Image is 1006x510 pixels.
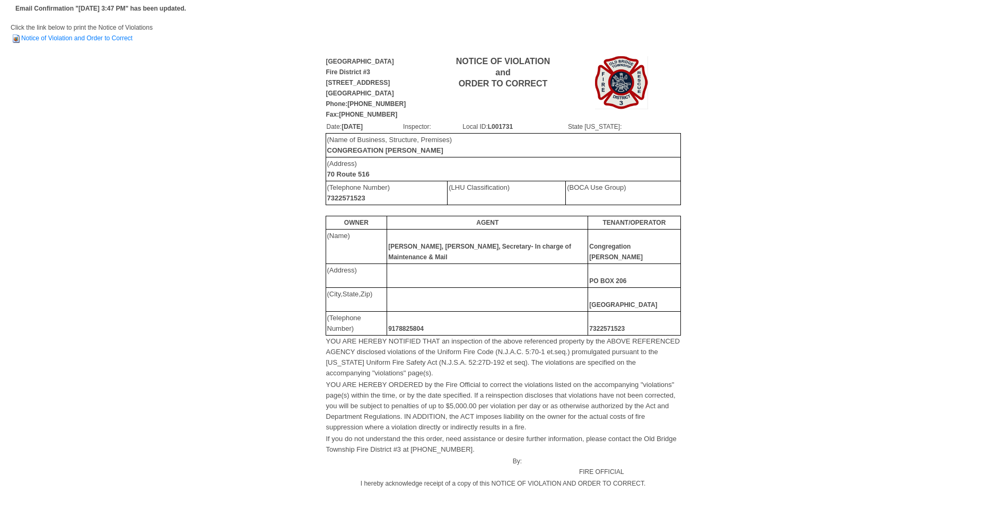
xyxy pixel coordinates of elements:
span: Click the link below to print the Notice of Violations [11,24,153,42]
font: (LHU Classification) [449,183,510,191]
a: Notice of Violation and Order to Correct [11,34,133,42]
font: If you do not understand the this order, need assistance or desire further information, please co... [326,435,677,453]
td: State [US_STATE]: [567,121,680,133]
font: (City,State,Zip) [327,290,373,298]
b: CONGREGATION [PERSON_NAME] [327,146,443,154]
font: (BOCA Use Group) [567,183,626,191]
td: I hereby acknowledge receipt of a copy of this NOTICE OF VIOLATION AND ORDER TO CORRECT. [326,478,681,489]
b: PO BOX 206 [589,277,626,285]
img: Image [595,56,648,109]
font: (Telephone Number) [327,183,390,202]
b: 70 Route 516 [327,170,370,178]
b: OWNER [344,219,369,226]
td: Email Confirmation "[DATE] 3:47 PM" has been updated. [14,2,188,15]
b: 7322571523 [589,325,625,332]
td: Local ID: [462,121,567,133]
font: (Name) [327,232,350,240]
b: [DATE] [342,123,363,130]
b: [GEOGRAPHIC_DATA] [589,301,657,309]
b: [PERSON_NAME], [PERSON_NAME], Secretary- In charge of Maintenance & Mail [388,243,571,261]
font: (Address) [327,266,357,274]
font: YOU ARE HEREBY NOTIFIED THAT an inspection of the above referenced property by the ABOVE REFERENC... [326,337,680,377]
font: (Name of Business, Structure, Premises) [327,136,452,154]
b: NOTICE OF VIOLATION and ORDER TO CORRECT [456,57,550,88]
td: Date: [326,121,403,133]
td: By: [326,455,523,478]
img: HTML Document [11,33,21,44]
b: TENANT/OPERATOR [602,219,666,226]
b: [GEOGRAPHIC_DATA] Fire District #3 [STREET_ADDRESS] [GEOGRAPHIC_DATA] Phone:[PHONE_NUMBER] Fax:[P... [326,58,406,118]
b: AGENT [476,219,498,226]
font: (Telephone Number) [327,314,361,332]
b: 7322571523 [327,194,365,202]
td: Inspector: [403,121,462,133]
b: 9178825804 [388,325,424,332]
font: YOU ARE HEREBY ORDERED by the Fire Official to correct the violations listed on the accompanying ... [326,381,676,431]
b: Congregation [PERSON_NAME] [589,243,643,261]
font: (Address) [327,160,370,178]
b: L001731 [488,123,513,130]
td: FIRE OFFICIAL [522,455,680,478]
